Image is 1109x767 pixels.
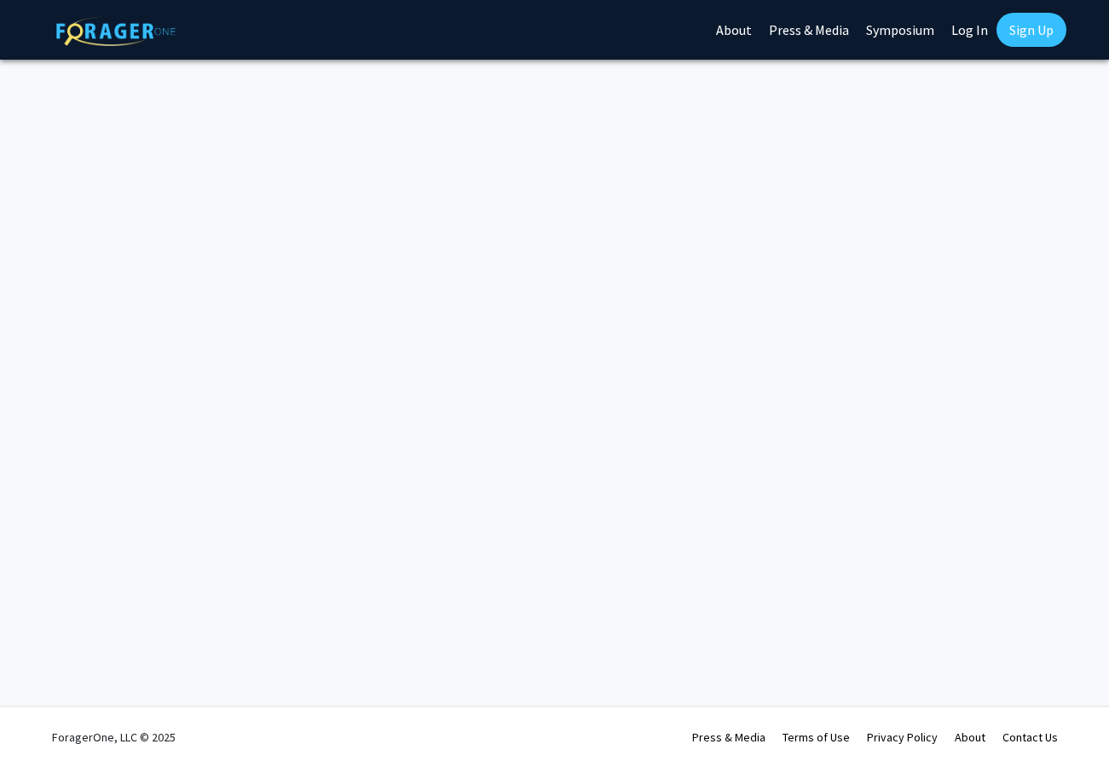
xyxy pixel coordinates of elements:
img: ForagerOne Logo [56,16,176,46]
a: Contact Us [1002,730,1058,745]
a: Terms of Use [783,730,850,745]
a: Sign Up [996,13,1066,47]
a: About [955,730,985,745]
a: Press & Media [692,730,765,745]
a: Privacy Policy [867,730,938,745]
div: ForagerOne, LLC © 2025 [52,707,176,767]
